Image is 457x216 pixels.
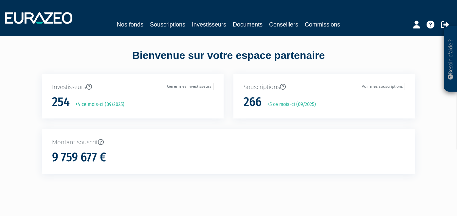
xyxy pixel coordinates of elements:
[150,20,185,29] a: Souscriptions
[52,83,213,91] p: Investisseurs
[192,20,226,29] a: Investisseurs
[71,101,124,108] p: +4 ce mois-ci (09/2025)
[37,48,420,74] div: Bienvenue sur votre espace partenaire
[5,12,72,24] img: 1732889491-logotype_eurazeo_blanc_rvb.png
[269,20,298,29] a: Conseillers
[305,20,340,29] a: Commissions
[52,138,405,147] p: Montant souscrit
[52,95,70,109] h1: 254
[263,101,316,108] p: +5 ce mois-ci (09/2025)
[52,151,106,164] h1: 9 759 677 €
[244,83,405,91] p: Souscriptions
[117,20,143,29] a: Nos fonds
[244,95,262,109] h1: 266
[165,83,213,90] a: Gérer mes investisseurs
[360,83,405,90] a: Voir mes souscriptions
[447,30,454,89] p: Besoin d'aide ?
[233,20,263,29] a: Documents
